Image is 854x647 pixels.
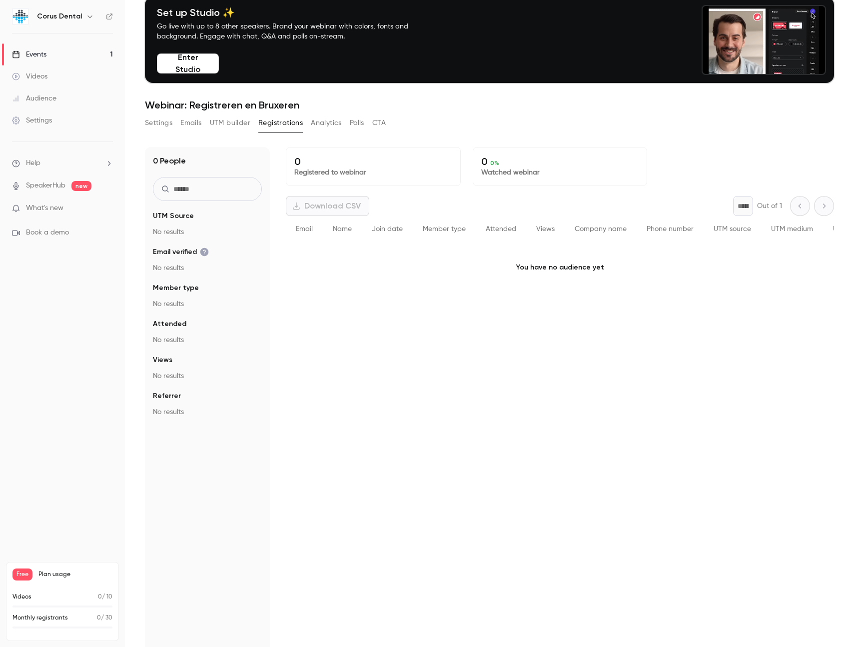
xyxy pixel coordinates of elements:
div: Events [12,49,46,59]
button: UTM builder [210,115,250,131]
p: No results [153,263,262,273]
span: 0 [97,615,101,621]
p: 0 [481,155,639,167]
span: UTM Source [153,211,194,221]
p: 0 [294,155,452,167]
p: / 30 [97,613,112,622]
button: Emails [180,115,201,131]
h4: Set up Studio ✨ [157,6,432,18]
span: Company name [575,225,627,232]
span: Member type [423,225,466,232]
p: No results [153,227,262,237]
button: Enter Studio [157,53,219,73]
section: facet-groups [153,211,262,417]
span: Referrer [153,391,181,401]
h1: 0 People [153,155,186,167]
p: Monthly registrants [12,613,68,622]
p: Go live with up to 8 other speakers. Brand your webinar with colors, fonts and background. Engage... [157,21,432,41]
span: Phone number [647,225,694,232]
p: / 10 [98,592,112,601]
span: UTM source [714,225,751,232]
p: Out of 1 [757,201,782,211]
span: 0 [98,594,102,600]
p: You have no audience yet [286,242,834,292]
span: Attended [486,225,516,232]
button: CTA [372,115,386,131]
li: help-dropdown-opener [12,158,113,168]
p: Videos [12,592,31,601]
span: What's new [26,203,63,213]
button: Registrations [258,115,303,131]
div: Settings [12,115,52,125]
span: Book a demo [26,227,69,238]
span: Plan usage [38,570,112,578]
div: Videos [12,71,47,81]
span: 0 % [490,159,499,166]
span: Views [536,225,555,232]
span: Email verified [153,247,209,257]
span: Join date [372,225,403,232]
h1: Webinar: Registreren en Bruxeren [145,99,834,111]
h6: Corus Dental [37,11,82,21]
span: Member type [153,283,199,293]
span: Views [153,355,172,365]
div: Audience [12,93,56,103]
p: No results [153,299,262,309]
p: Watched webinar [481,167,639,177]
p: No results [153,335,262,345]
button: Settings [145,115,172,131]
span: Free [12,568,32,580]
span: Email [296,225,313,232]
button: Polls [350,115,364,131]
span: new [71,181,91,191]
span: Attended [153,319,186,329]
span: Help [26,158,40,168]
span: Name [333,225,352,232]
img: Corus Dental [12,8,28,24]
span: UTM medium [771,225,813,232]
p: No results [153,407,262,417]
p: Registered to webinar [294,167,452,177]
button: Analytics [311,115,342,131]
p: No results [153,371,262,381]
a: SpeakerHub [26,180,65,191]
